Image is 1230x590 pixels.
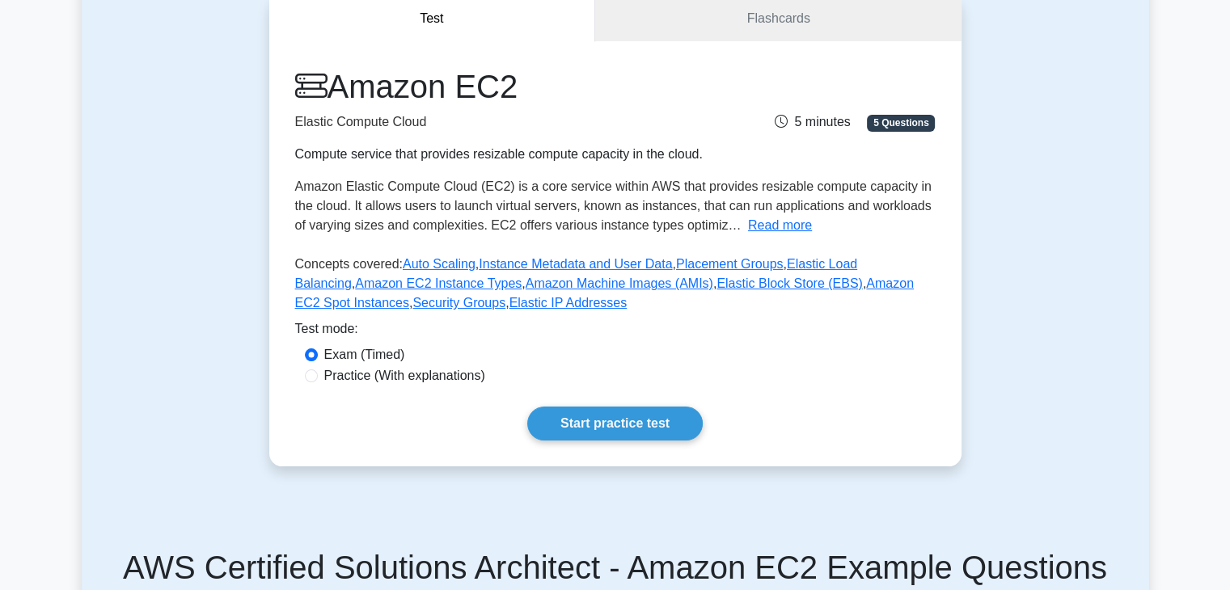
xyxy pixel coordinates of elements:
a: Auto Scaling [403,257,476,271]
a: Elastic IP Addresses [509,296,628,310]
a: Amazon Machine Images (AMIs) [526,276,713,290]
p: Concepts covered: , , , , , , , , , [295,255,936,319]
h1: Amazon EC2 [295,67,716,106]
label: Exam (Timed) [324,345,405,365]
div: Test mode: [295,319,936,345]
span: Amazon Elastic Compute Cloud (EC2) is a core service within AWS that provides resizable compute c... [295,179,932,232]
span: 5 minutes [775,115,850,129]
a: Security Groups [412,296,505,310]
button: Read more [748,216,812,235]
div: Compute service that provides resizable compute capacity in the cloud. [295,145,716,164]
a: Start practice test [527,407,703,440]
p: Elastic Compute Cloud [295,112,716,132]
span: 5 Questions [867,115,935,131]
a: Amazon EC2 Instance Types [355,276,522,290]
h5: AWS Certified Solutions Architect - Amazon EC2 Example Questions [101,548,1130,587]
label: Practice (With explanations) [324,366,485,386]
a: Instance Metadata and User Data [479,257,672,271]
a: Placement Groups [676,257,784,271]
a: Elastic Block Store (EBS) [716,276,863,290]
